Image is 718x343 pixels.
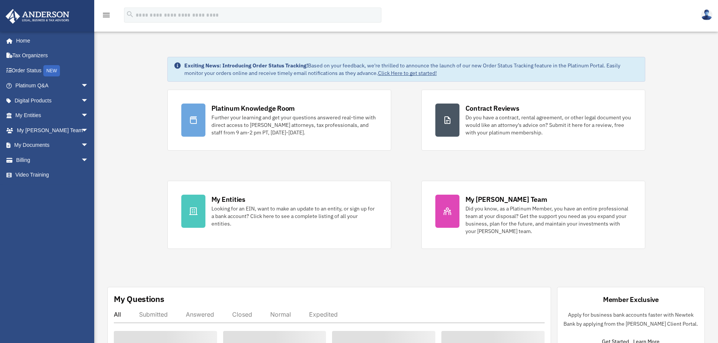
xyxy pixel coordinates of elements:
a: Platinum Knowledge Room Further your learning and get your questions answered real-time with dire... [167,90,391,151]
a: My [PERSON_NAME] Team Did you know, as a Platinum Member, you have an entire professional team at... [421,181,645,249]
div: Further your learning and get your questions answered real-time with direct access to [PERSON_NAM... [211,114,377,136]
div: All [114,311,121,318]
div: Submitted [139,311,168,318]
a: Video Training [5,168,100,183]
span: arrow_drop_down [81,108,96,123]
div: My [PERSON_NAME] Team [465,195,547,204]
img: User Pic [701,9,712,20]
i: menu [102,11,111,20]
span: arrow_drop_down [81,78,96,94]
span: arrow_drop_down [81,152,96,168]
div: My Questions [114,293,164,305]
a: Order StatusNEW [5,63,100,78]
p: Apply for business bank accounts faster with Newtek Bank by applying from the [PERSON_NAME] Clien... [563,310,698,329]
div: My Entities [211,195,245,204]
a: My Entities Looking for an EIN, want to make an update to an entity, or sign up for a bank accoun... [167,181,391,249]
div: Do you have a contract, rental agreement, or other legal document you would like an attorney's ad... [465,114,631,136]
a: menu [102,13,111,20]
div: Looking for an EIN, want to make an update to an entity, or sign up for a bank account? Click her... [211,205,377,227]
img: Anderson Advisors Platinum Portal [3,9,72,24]
div: Answered [186,311,214,318]
a: Home [5,33,96,48]
a: Contract Reviews Do you have a contract, rental agreement, or other legal document you would like... [421,90,645,151]
div: Member Exclusive [603,295,659,304]
a: My Entitiesarrow_drop_down [5,108,100,123]
div: Platinum Knowledge Room [211,104,295,113]
a: Platinum Q&Aarrow_drop_down [5,78,100,93]
a: Click Here to get started! [378,70,437,76]
span: arrow_drop_down [81,123,96,138]
span: arrow_drop_down [81,138,96,153]
a: Tax Organizers [5,48,100,63]
div: Contract Reviews [465,104,519,113]
div: Based on your feedback, we're thrilled to announce the launch of our new Order Status Tracking fe... [184,62,639,77]
div: Expedited [309,311,338,318]
div: NEW [43,65,60,76]
i: search [126,10,134,18]
span: arrow_drop_down [81,93,96,108]
a: My Documentsarrow_drop_down [5,138,100,153]
strong: Exciting News: Introducing Order Status Tracking! [184,62,308,69]
div: Closed [232,311,252,318]
a: My [PERSON_NAME] Teamarrow_drop_down [5,123,100,138]
a: Digital Productsarrow_drop_down [5,93,100,108]
div: Normal [270,311,291,318]
a: Billingarrow_drop_down [5,152,100,168]
div: Did you know, as a Platinum Member, you have an entire professional team at your disposal? Get th... [465,205,631,235]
